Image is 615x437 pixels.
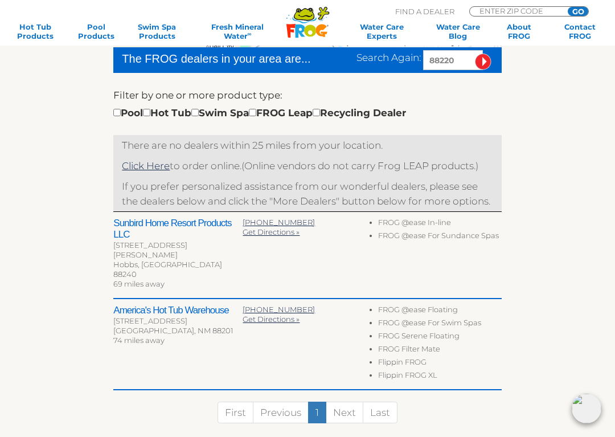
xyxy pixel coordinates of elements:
[243,305,315,314] a: [PHONE_NUMBER]
[113,105,406,120] div: Pool Hot Tub Swim Spa FROG Leap Recycling Dealer
[378,218,502,231] li: FROG @ease In-line
[113,305,243,316] h2: America's Hot Tub Warehouse
[113,88,282,103] label: Filter by one or more product type:
[248,31,252,37] sup: ∞
[378,331,502,344] li: FROG Serene Floating
[122,179,493,209] p: If you prefer personalized assistance from our wonderful dealers, please see the dealers below an...
[243,218,315,227] a: [PHONE_NUMBER]
[113,326,243,336] div: [GEOGRAPHIC_DATA], NM 88201
[378,231,502,244] li: FROG @ease For Sundance Spas
[378,344,502,357] li: FROG Filter Mate
[343,22,421,40] a: Water CareExperts
[218,402,253,423] a: First
[356,52,421,63] span: Search Again:
[308,402,326,423] a: 1
[113,316,243,326] div: [STREET_ADDRESS]
[122,50,311,67] div: The FROG dealers in your area are...
[395,6,454,17] p: Find A Dealer
[478,7,555,15] input: Zip Code Form
[72,22,120,40] a: PoolProducts
[572,394,601,423] img: openIcon
[378,357,502,370] li: Flippin FROG
[122,160,170,171] a: Click Here
[243,315,300,324] a: Get Directions »
[122,160,241,171] span: to order online.
[113,218,243,240] h2: Sunbird Home Resort Products LLC
[133,22,181,40] a: Swim SpaProducts
[194,22,281,40] a: Fresh MineralWater∞
[11,22,59,40] a: Hot TubProducts
[378,305,502,318] li: FROG @ease Floating
[326,402,363,423] a: Next
[568,7,588,16] input: GO
[475,54,491,70] input: Submit
[243,227,300,236] a: Get Directions »
[113,240,243,260] div: [STREET_ADDRESS][PERSON_NAME]
[113,336,165,345] span: 74 miles away
[122,138,493,153] p: There are no dealers within 25 miles from your location.
[122,158,493,173] p: (Online vendors do not carry Frog LEAP products.)
[113,279,165,288] span: 69 miles away
[378,370,502,383] li: Flippin FROG XL
[113,260,243,279] div: Hobbs, [GEOGRAPHIC_DATA] 88240
[556,22,604,40] a: ContactFROG
[363,402,397,423] a: Last
[495,22,543,40] a: AboutFROG
[434,22,482,40] a: Water CareBlog
[253,402,309,423] a: Previous
[378,318,502,331] li: FROG @ease For Swim Spas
